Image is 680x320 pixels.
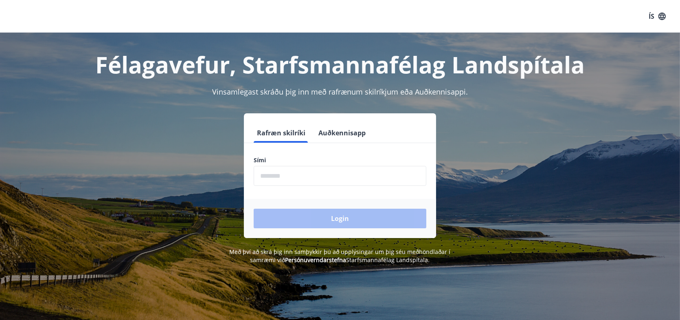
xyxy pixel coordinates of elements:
label: Sími [254,156,426,164]
button: ÍS [644,9,670,24]
span: Með því að skrá þig inn samþykkir þú að upplýsingar um þig séu meðhöndlaðar í samræmi við Starfsm... [230,248,451,264]
button: Auðkennisapp [315,123,369,143]
a: Persónuverndarstefna [285,256,347,264]
h1: Félagavefur, Starfsmannafélag Landspítala [57,49,623,80]
button: Rafræn skilríki [254,123,309,143]
span: Vinsamlegast skráðu þig inn með rafrænum skilríkjum eða Auðkennisappi. [212,87,468,97]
